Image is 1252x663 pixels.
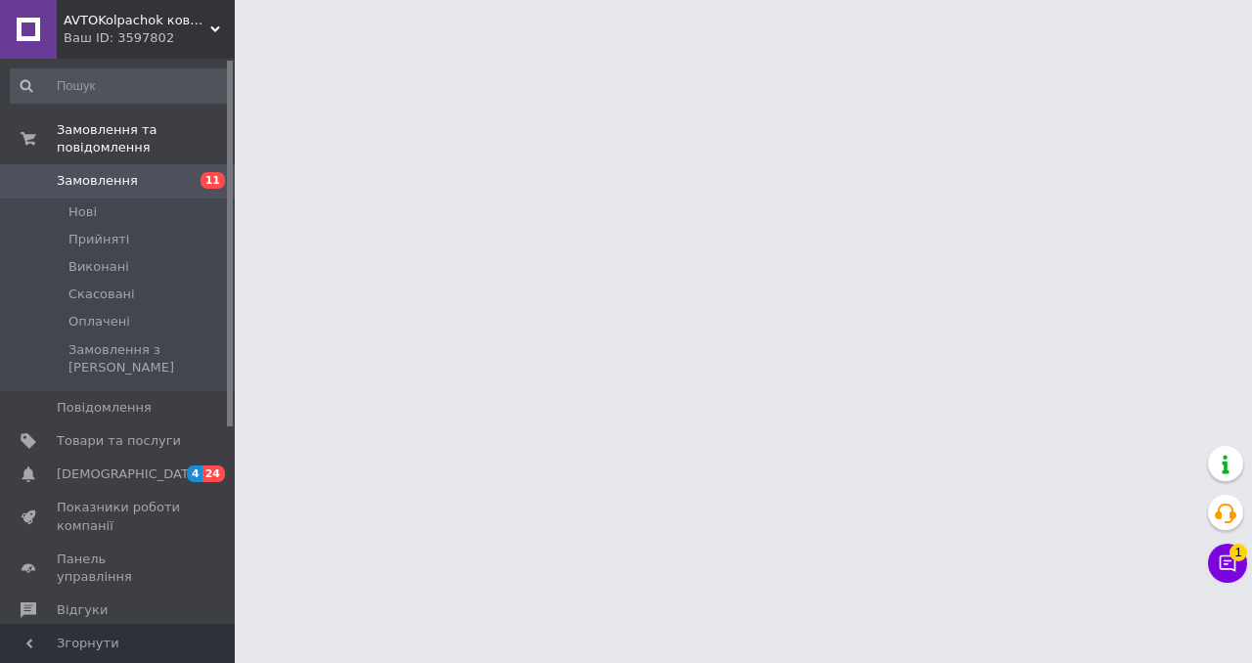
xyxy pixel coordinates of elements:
[68,203,97,221] span: Нові
[64,29,235,47] div: Ваш ID: 3597802
[64,12,210,29] span: AVTOKolpachok ковпачки та заглушки для литих дисків. Аксесуари для коліс.
[57,432,181,450] span: Товари та послуги
[1208,544,1247,583] button: Чат з покупцем1
[1230,544,1247,561] span: 1
[187,465,202,482] span: 4
[68,286,135,303] span: Скасовані
[68,258,129,276] span: Виконані
[57,551,181,586] span: Панель управління
[68,341,229,376] span: Замовлення з [PERSON_NAME]
[68,313,130,331] span: Оплачені
[201,172,225,189] span: 11
[68,231,129,248] span: Прийняті
[57,601,108,619] span: Відгуки
[57,499,181,534] span: Показники роботи компанії
[57,465,201,483] span: [DEMOGRAPHIC_DATA]
[57,172,138,190] span: Замовлення
[57,121,235,156] span: Замовлення та повідомлення
[10,68,231,104] input: Пошук
[202,465,225,482] span: 24
[57,399,152,417] span: Повідомлення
